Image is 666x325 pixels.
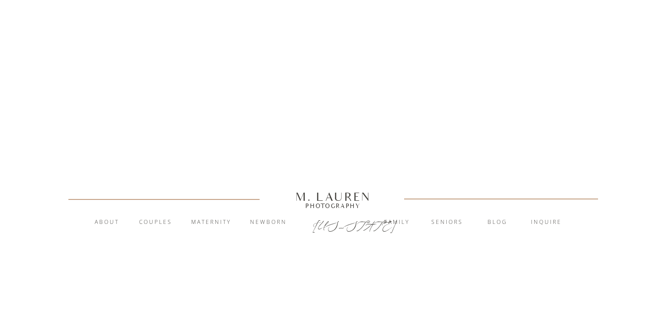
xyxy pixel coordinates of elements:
[313,218,354,229] a: [US_STATE]
[131,218,180,227] a: Couples
[372,218,421,227] a: Family
[268,192,398,202] a: M. Lauren
[187,218,236,227] a: Maternity
[244,218,293,227] a: Newborn
[473,218,522,227] a: blog
[291,204,375,208] a: Photography
[522,218,571,227] a: inquire
[423,218,472,227] a: Seniors
[89,218,124,227] a: About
